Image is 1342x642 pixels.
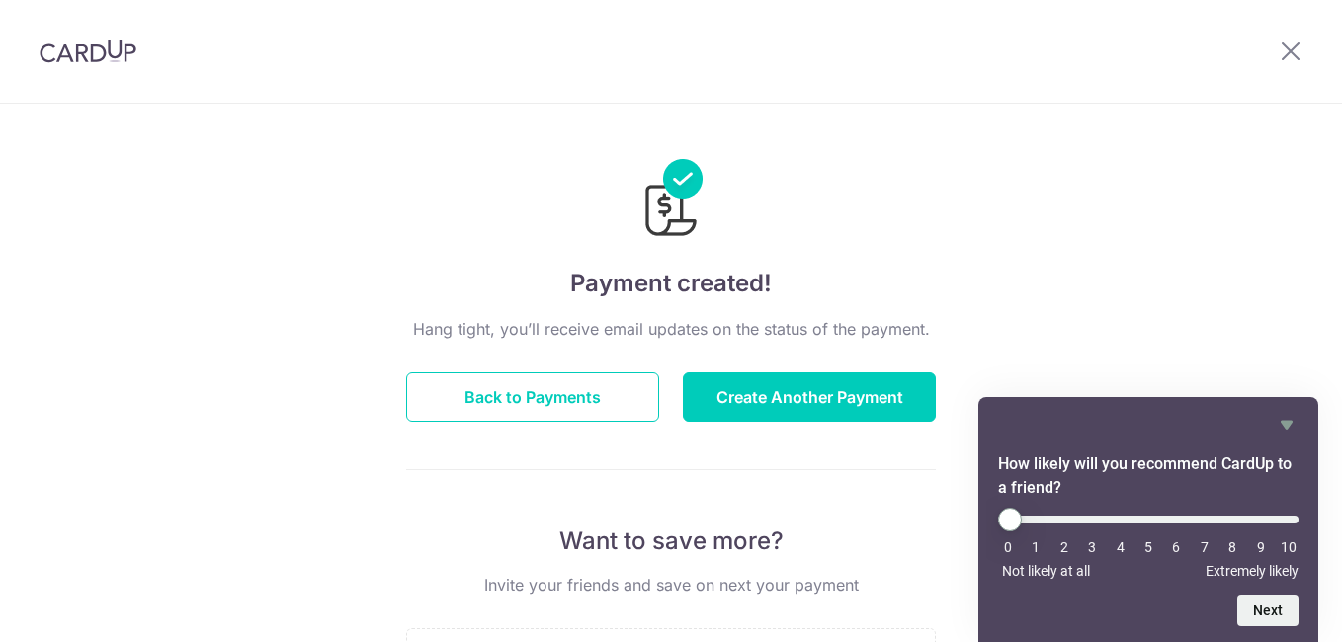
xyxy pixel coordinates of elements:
h2: How likely will you recommend CardUp to a friend? Select an option from 0 to 10, with 0 being Not... [998,452,1299,500]
li: 1 [1026,539,1046,555]
li: 9 [1251,539,1271,555]
span: Extremely likely [1206,563,1299,579]
li: 3 [1082,539,1102,555]
li: 4 [1111,539,1131,555]
li: 7 [1195,539,1215,555]
button: Next question [1237,595,1299,626]
li: 2 [1054,539,1074,555]
h4: Payment created! [406,266,936,301]
div: How likely will you recommend CardUp to a friend? Select an option from 0 to 10, with 0 being Not... [998,413,1299,626]
li: 8 [1222,539,1242,555]
li: 10 [1279,539,1299,555]
p: Want to save more? [406,525,936,557]
li: 5 [1138,539,1158,555]
span: Not likely at all [1002,563,1090,579]
img: Payments [639,159,703,242]
li: 0 [998,539,1018,555]
p: Hang tight, you’ll receive email updates on the status of the payment. [406,317,936,341]
button: Hide survey [1275,413,1299,437]
div: How likely will you recommend CardUp to a friend? Select an option from 0 to 10, with 0 being Not... [998,508,1299,579]
li: 6 [1166,539,1186,555]
button: Back to Payments [406,372,659,422]
button: Create Another Payment [683,372,936,422]
img: CardUp [40,40,136,63]
p: Invite your friends and save on next your payment [406,573,936,597]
